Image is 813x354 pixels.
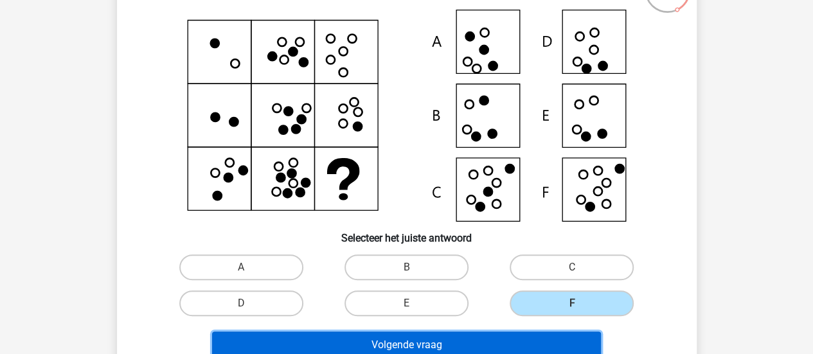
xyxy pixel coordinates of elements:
label: A [179,254,303,280]
label: D [179,290,303,316]
label: E [344,290,469,316]
h6: Selecteer het juiste antwoord [138,222,676,244]
label: F [510,290,634,316]
label: B [344,254,469,280]
label: C [510,254,634,280]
